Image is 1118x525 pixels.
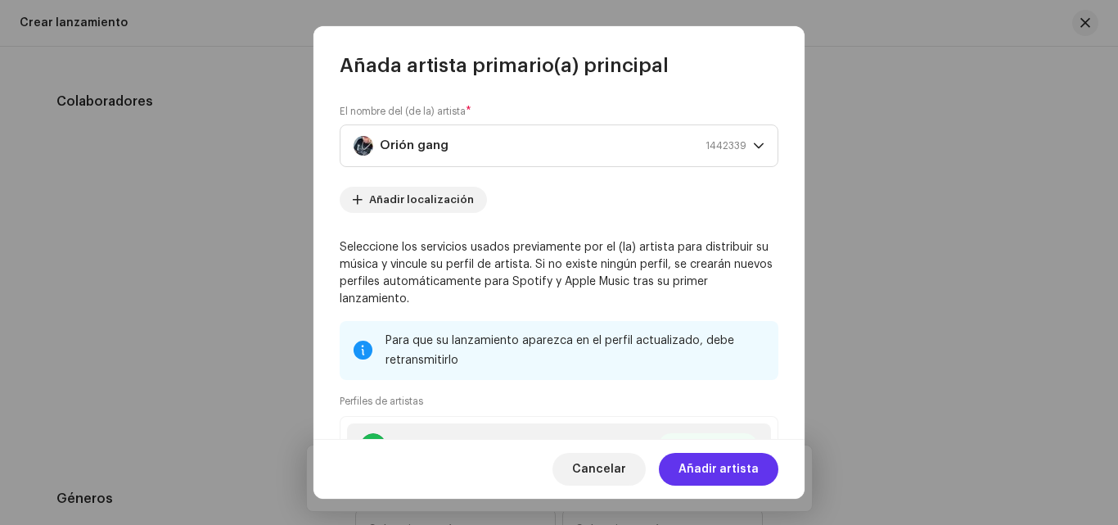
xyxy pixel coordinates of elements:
[380,125,449,166] strong: Orión gang
[340,52,669,79] span: Añada artista primario(a) principal
[340,105,471,118] label: El nombre del (de la) artista
[385,331,765,370] div: Para que su lanzamiento aparezca en el perfil actualizado, debe retransmitirlo
[340,239,778,308] p: Seleccione los servicios usados previamente por el (la) artista para distribuir su música y vincu...
[572,453,626,486] span: Cancelar
[753,125,764,166] div: dropdown trigger
[354,136,373,156] img: 2998488b-42ad-4ad2-b7de-f0a324187e1c
[658,433,758,459] button: Vinculado
[552,453,646,486] button: Cancelar
[706,125,746,166] span: 1442339
[354,125,753,166] span: Orión gang
[678,453,759,486] span: Añadir artista
[659,453,778,486] button: Añadir artista
[340,187,487,213] button: Añadir localización
[369,183,474,216] span: Añadir localización
[340,393,423,410] small: Perfiles de artistas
